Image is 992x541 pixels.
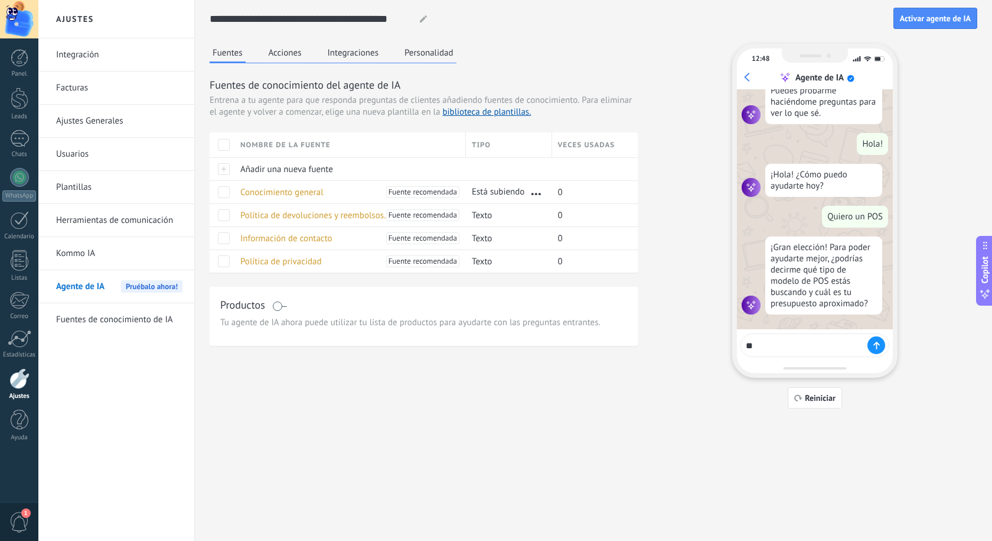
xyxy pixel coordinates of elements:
div: Ayuda [2,434,37,442]
div: Política de privacidad [234,250,460,273]
a: Herramientas de comunicación [56,204,182,237]
div: Correo [2,313,37,320]
div: Texto [466,250,546,273]
div: Calendario [2,233,37,241]
span: Fuente recomendada [389,209,457,221]
div: Texto [466,204,546,226]
span: Información de contacto [240,233,332,244]
div: 0 [552,204,629,226]
span: Política de devoluciones y reembolsos. [240,210,386,221]
span: Reiniciar [805,394,836,402]
button: Integraciones [325,44,382,61]
span: Política de privacidad [240,256,322,267]
span: Está subiendo [472,186,524,198]
div: Agente de IA [795,72,844,83]
div: 12:48 [752,54,769,63]
a: Ajustes Generales [56,105,182,138]
span: Texto [472,210,492,221]
div: ¡Gran elección! Para poder ayudarte mejor, ¿podrías decirme qué tipo de modelo de POS estás busca... [765,237,882,315]
span: Entrena a tu agente para que responda preguntas de clientes añadiendo fuentes de conocimiento. [210,95,579,106]
div: Hola! [857,133,888,155]
span: 1 [21,508,31,518]
div: Conocimiento general [234,181,460,203]
span: 0 [558,210,563,221]
img: agent icon [742,296,761,315]
li: Integración [38,38,194,72]
li: Fuentes de conocimiento de IA [38,303,194,336]
a: Usuarios [56,138,182,171]
div: Está subiendo [466,181,546,203]
span: Fuente recomendada [389,232,457,244]
a: Facturas [56,72,182,105]
span: Para eliminar el agente y volver a comenzar, elige una nueva plantilla en la [210,95,632,118]
li: Agente de IA [38,270,194,303]
span: Fuente recomendada [389,186,457,198]
div: Quiero un POS [822,206,888,228]
span: Agente de IA [56,270,105,303]
button: Activar agente de IA [893,8,977,29]
div: Texto [466,227,546,250]
div: 0 [552,181,629,203]
div: 0 [552,250,629,273]
div: Listas [2,274,37,282]
div: 0 [552,227,629,250]
li: Ajustes Generales [38,105,194,138]
span: Añadir una nueva fuente [240,164,333,175]
img: agent icon [742,178,761,197]
div: Estadísticas [2,351,37,359]
div: Información de contacto [234,227,460,250]
div: Veces usadas [552,132,638,157]
h3: Fuentes de conocimiento del agente de IA [210,77,638,92]
a: Plantillas [56,171,182,204]
a: Kommo IA [56,237,182,270]
div: Leads [2,113,37,121]
div: Chats [2,151,37,158]
div: Tipo [466,132,552,157]
span: Copilot [979,256,991,283]
button: Fuentes [210,44,246,63]
div: WhatsApp [2,190,36,202]
span: Texto [472,256,492,267]
button: Personalidad [402,44,456,61]
span: Fuente recomendada [389,255,457,267]
h3: Productos [220,297,265,312]
div: Política de devoluciones y reembolsos. [234,204,460,226]
div: Panel [2,70,37,78]
li: Kommo IA [38,237,194,270]
li: Usuarios [38,138,194,171]
a: Integración [56,38,182,72]
span: 0 [558,256,563,267]
img: agent icon [742,105,761,124]
div: ¡Soy tu agente de IA! Puedes probarme haciéndome preguntas para ver lo que sé. [765,69,882,124]
span: 0 [558,233,563,244]
li: Herramientas de comunicación [38,204,194,237]
span: 0 [558,187,563,198]
span: Texto [472,233,492,244]
li: Plantillas [38,171,194,204]
span: Conocimiento general [240,187,324,198]
a: Agente de IA Pruébalo ahora! [56,270,182,303]
span: Pruébalo ahora! [121,280,182,293]
div: ¡Hola! ¿Cómo puedo ayudarte hoy? [765,164,882,197]
button: Acciones [266,44,305,61]
a: Fuentes de conocimiento de IA [56,303,182,336]
a: biblioteca de plantillas. [442,106,531,118]
button: Reiniciar [788,387,842,409]
li: Facturas [38,72,194,105]
span: Activar agente de IA [900,14,971,22]
span: Tu agente de IA ahora puede utilizar tu lista de productos para ayudarte con las preguntas entran... [220,317,627,329]
div: Nombre de la fuente [234,132,465,157]
div: Ajustes [2,393,37,400]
